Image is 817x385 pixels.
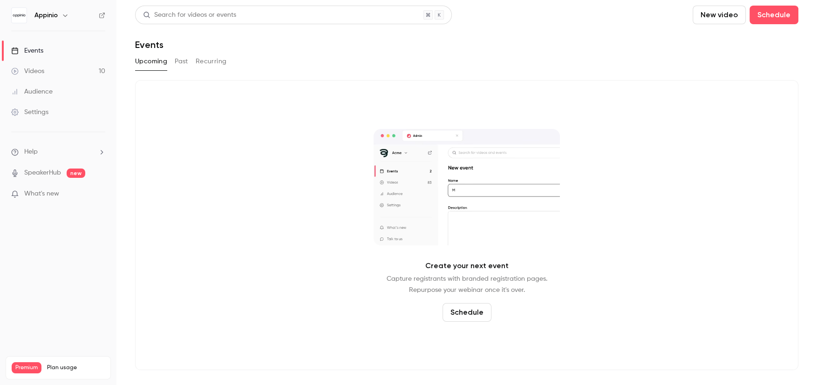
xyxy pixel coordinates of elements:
div: Settings [11,108,48,117]
button: Upcoming [135,54,167,69]
p: Capture registrants with branded registration pages. Repurpose your webinar once it's over. [387,273,547,296]
h1: Events [135,39,163,50]
h6: Appinio [34,11,58,20]
span: Plan usage [47,364,105,371]
span: Help [24,147,38,157]
button: New video [693,6,746,24]
span: What's new [24,189,59,199]
iframe: Noticeable Trigger [94,190,105,198]
li: help-dropdown-opener [11,147,105,157]
span: new [67,169,85,178]
button: Schedule [443,303,491,322]
a: SpeakerHub [24,168,61,178]
div: Videos [11,67,44,76]
img: Appinio [12,8,27,23]
button: Past [175,54,188,69]
div: Events [11,46,43,55]
div: Search for videos or events [143,10,236,20]
span: Premium [12,362,41,373]
div: Audience [11,87,53,96]
p: Create your next event [425,260,509,271]
button: Recurring [196,54,227,69]
button: Schedule [749,6,798,24]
